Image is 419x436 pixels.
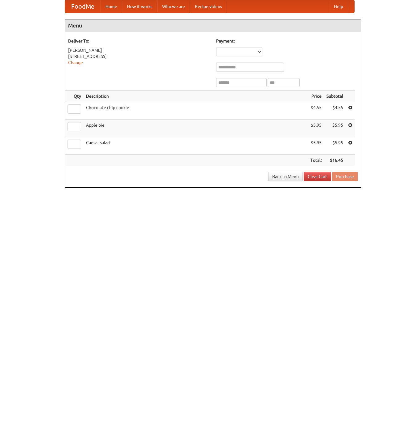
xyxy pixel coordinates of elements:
[65,19,361,32] h4: Menu
[68,38,210,44] h5: Deliver To:
[304,172,331,181] a: Clear Cart
[329,0,348,13] a: Help
[324,120,346,137] td: $5.95
[65,0,101,13] a: FoodMe
[324,137,346,155] td: $5.95
[101,0,122,13] a: Home
[308,137,324,155] td: $5.95
[157,0,190,13] a: Who we are
[216,38,358,44] h5: Payment:
[324,102,346,120] td: $4.55
[84,137,308,155] td: Caesar salad
[308,102,324,120] td: $4.55
[324,91,346,102] th: Subtotal
[308,120,324,137] td: $5.95
[122,0,157,13] a: How it works
[68,53,210,59] div: [STREET_ADDRESS]
[68,47,210,53] div: [PERSON_NAME]
[324,155,346,166] th: $16.45
[84,91,308,102] th: Description
[190,0,227,13] a: Recipe videos
[68,60,83,65] a: Change
[308,91,324,102] th: Price
[268,172,303,181] a: Back to Menu
[65,91,84,102] th: Qty
[84,120,308,137] td: Apple pie
[332,172,358,181] button: Purchase
[84,102,308,120] td: Chocolate chip cookie
[308,155,324,166] th: Total:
